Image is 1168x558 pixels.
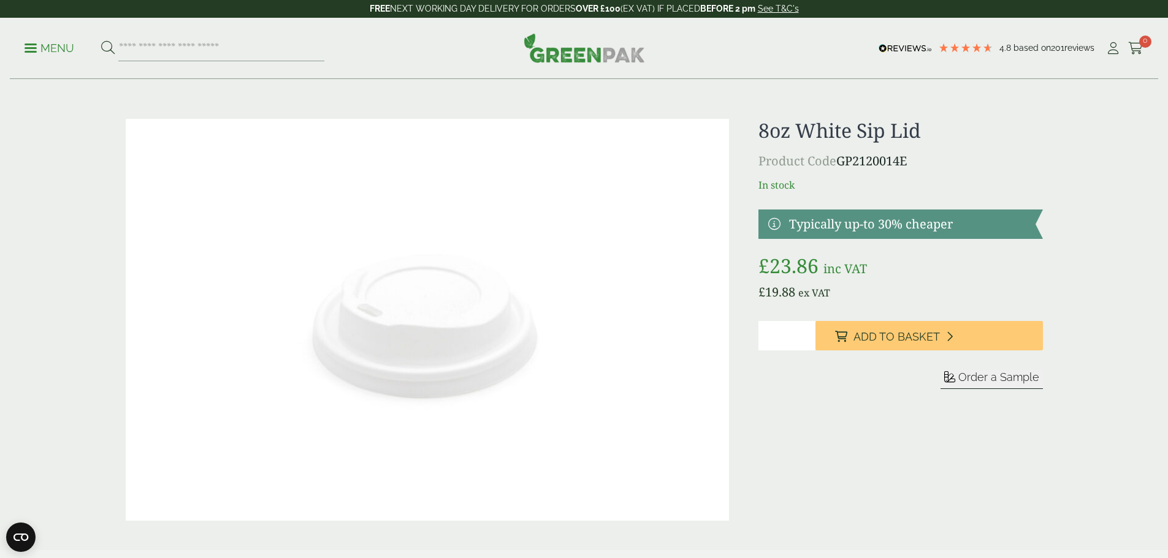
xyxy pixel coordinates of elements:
[1064,43,1094,53] span: reviews
[1051,43,1064,53] span: 201
[958,371,1039,383] span: Order a Sample
[999,43,1013,53] span: 4.8
[853,330,940,344] span: Add to Basket
[576,4,620,13] strong: OVER £100
[758,153,836,169] span: Product Code
[879,44,932,53] img: REVIEWS.io
[938,42,993,53] div: 4.79 Stars
[758,178,1042,192] p: In stock
[798,286,830,300] span: ex VAT
[370,4,390,13] strong: FREE
[1105,42,1121,55] i: My Account
[25,41,74,56] p: Menu
[758,252,819,279] bdi: 23.86
[758,252,769,279] span: £
[1139,36,1151,48] span: 0
[1128,39,1143,58] a: 0
[700,4,755,13] strong: BEFORE 2 pm
[25,41,74,53] a: Menu
[758,284,765,300] span: £
[823,260,867,277] span: inc VAT
[126,119,730,521] img: 8oz White Sip Lid
[758,4,799,13] a: See T&C's
[941,370,1043,389] button: Order a Sample
[6,522,36,552] button: Open CMP widget
[1128,42,1143,55] i: Cart
[758,284,795,300] bdi: 19.88
[758,152,1042,170] p: GP2120014E
[815,321,1043,350] button: Add to Basket
[1013,43,1051,53] span: Based on
[524,33,645,62] img: GreenPak Supplies
[758,119,1042,142] h1: 8oz White Sip Lid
